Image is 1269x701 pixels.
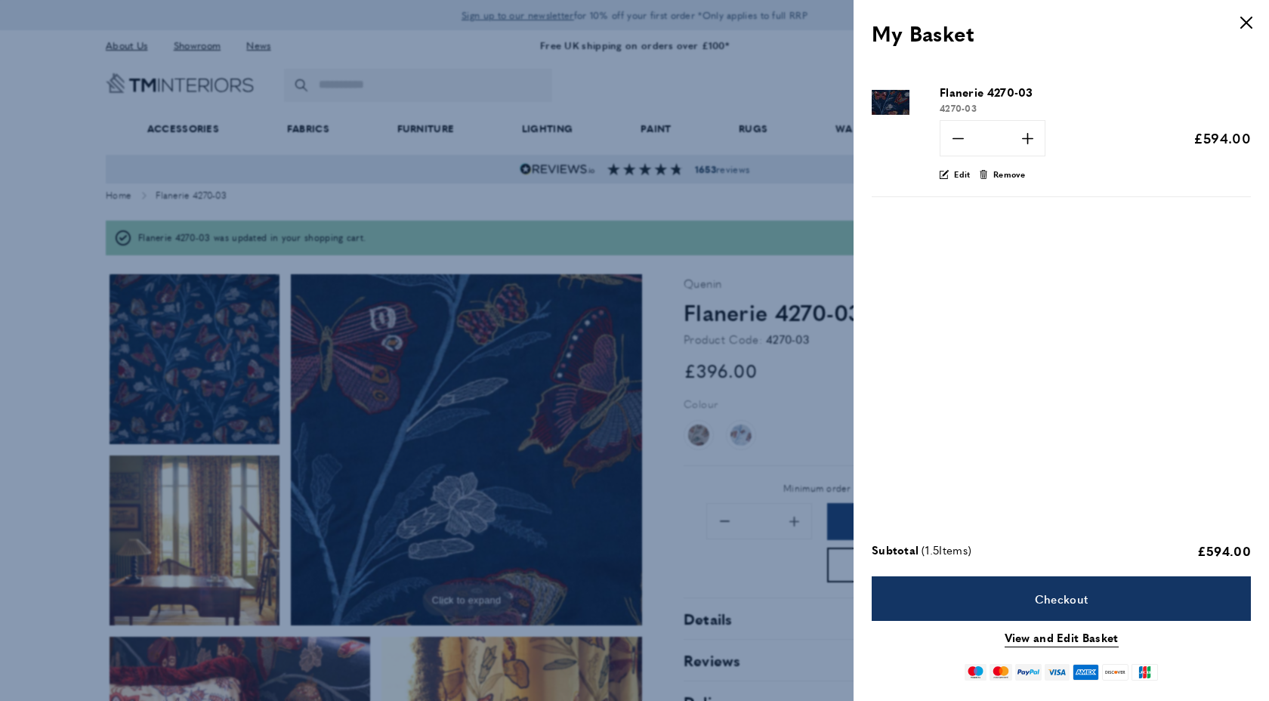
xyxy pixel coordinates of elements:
[979,168,1026,181] button: Remove product "Flanerie 4270-03" from cart
[925,542,939,557] span: 1.5
[1045,664,1070,681] img: visa
[940,83,1033,101] span: Flanerie 4270-03
[954,168,970,181] span: Edit
[872,541,919,560] span: Subtotal
[1005,628,1119,647] a: View and Edit Basket
[872,83,928,125] a: Product "Flanerie 4270-03"
[965,664,986,681] img: maestro
[1015,664,1042,681] img: paypal
[1073,664,1099,681] img: american-express
[1193,128,1251,147] span: £594.00
[1132,664,1158,681] img: jcb
[1231,8,1261,38] button: Close panel
[922,541,971,560] span: ( Items)
[1197,542,1251,560] span: £594.00
[872,18,1251,48] h3: My Basket
[1102,664,1129,681] img: discover
[993,168,1026,181] span: Remove
[940,168,971,181] a: Edit product "Flanerie 4270-03"
[990,664,1011,681] img: mastercard
[872,576,1251,621] a: Checkout
[940,101,977,115] span: 4270-03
